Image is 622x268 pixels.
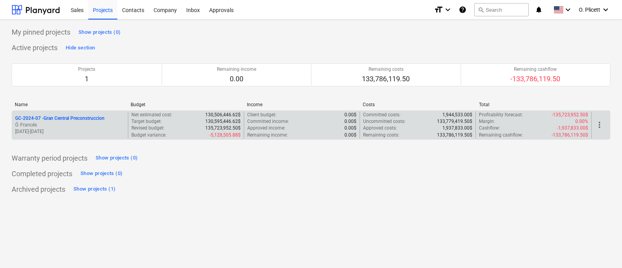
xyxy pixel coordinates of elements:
[12,169,72,179] p: Completed projects
[15,128,125,135] p: [DATE] - [DATE]
[479,102,589,107] div: Total
[79,168,124,180] button: Show projects (0)
[78,66,95,73] p: Projects
[363,118,405,125] p: Uncommitted costs :
[131,118,162,125] p: Target budget :
[363,125,397,131] p: Approved costs :
[12,43,58,53] p: Active projects
[344,132,356,138] p: 0.00$
[552,112,588,118] p: -135,723,952.50$
[96,154,138,163] div: Show projects (0)
[510,66,560,73] p: Remaining cashflow
[15,122,125,128] p: Ó. Francés
[94,152,140,165] button: Show projects (0)
[12,185,65,194] p: Archived projects
[131,125,164,131] p: Revised budget :
[434,5,443,14] i: format_size
[479,132,523,138] p: Remaining cashflow :
[131,102,240,107] div: Budget
[15,115,105,122] p: GC-2024-07 - Gran Central Preconstruccion
[601,5,610,14] i: keyboard_arrow_down
[66,44,95,53] div: Hide section
[479,118,495,125] p: Margin :
[205,125,241,131] p: 135,723,952.50$
[479,125,500,131] p: Cashflow :
[15,102,124,107] div: Name
[247,102,356,107] div: Income
[535,5,543,14] i: notifications
[12,154,87,163] p: Warranty period projects
[78,74,95,84] p: 1
[362,66,410,73] p: Remaining costs
[79,28,121,37] div: Show projects (0)
[210,132,241,138] p: -5,128,505.88$
[64,42,97,54] button: Hide section
[73,185,115,194] div: Show projects (1)
[437,132,472,138] p: 133,786,119.50$
[552,132,588,138] p: -133,786,119.50$
[479,112,523,118] p: Profitability forecast :
[80,169,122,178] div: Show projects (0)
[72,183,117,196] button: Show projects (1)
[478,7,484,13] span: search
[510,74,560,84] p: -133,786,119.50
[595,120,604,130] span: more_vert
[579,7,600,13] span: O. Plicett
[474,3,529,16] button: Search
[247,125,285,131] p: Approved income :
[77,26,122,39] button: Show projects (0)
[557,125,588,131] p: -1,937,833.00$
[442,112,472,118] p: 1,944,533.00$
[344,112,356,118] p: 0.00$
[217,74,256,84] p: 0.00
[362,74,410,84] p: 133,786,119.50
[247,112,276,118] p: Client budget :
[437,118,472,125] p: 133,779,419.50$
[247,132,288,138] p: Remaining income :
[205,118,241,125] p: 130,595,446.62$
[442,125,472,131] p: 1,937,833.00$
[583,231,622,268] iframe: Chat Widget
[363,102,472,107] div: Costs
[363,132,399,138] p: Remaining costs :
[575,118,588,125] p: 0.00%
[131,112,172,118] p: Net estimated cost :
[583,231,622,268] div: Widget de chat
[563,5,573,14] i: keyboard_arrow_down
[15,115,125,135] div: GC-2024-07 -Gran Central PreconstruccionÓ. Francés[DATE]-[DATE]
[344,118,356,125] p: 0.00$
[247,118,289,125] p: Committed income :
[217,66,256,73] p: Remaining income
[131,132,166,138] p: Budget variance :
[344,125,356,131] p: 0.00$
[12,28,70,37] p: My pinned projects
[443,5,453,14] i: keyboard_arrow_down
[459,5,466,14] i: Knowledge base
[363,112,400,118] p: Committed costs :
[205,112,241,118] p: 130,506,446.62$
